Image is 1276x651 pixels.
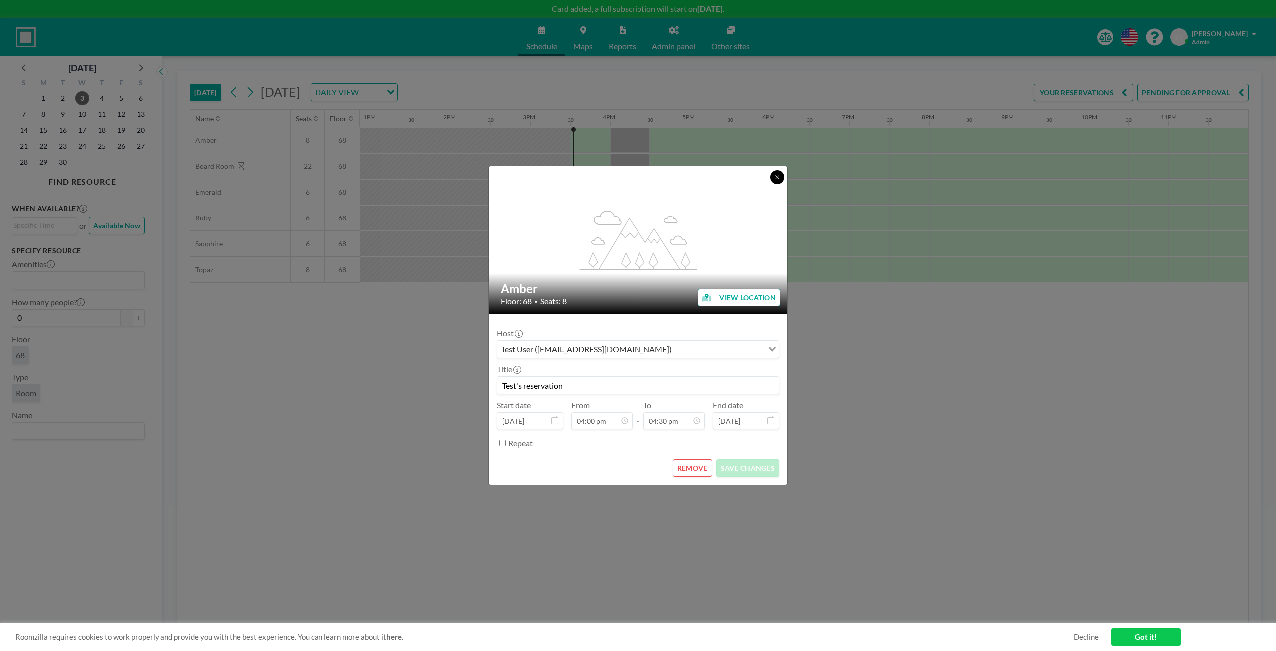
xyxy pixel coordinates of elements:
input: Search for option [675,343,762,356]
a: Got it! [1111,628,1181,646]
input: (No title) [497,377,779,394]
label: Host [497,328,522,338]
span: Floor: 68 [501,296,532,306]
label: From [571,400,590,410]
div: Search for option [497,341,779,358]
span: - [637,404,639,426]
g: flex-grow: 1.2; [580,210,697,269]
span: Roomzilla requires cookies to work properly and provide you with the best experience. You can lea... [15,632,1074,642]
a: Decline [1074,632,1099,642]
label: Title [497,364,520,374]
button: REMOVE [673,459,712,477]
button: SAVE CHANGES [716,459,779,477]
h2: Amber [501,281,776,296]
button: VIEW LOCATION [698,289,780,306]
label: To [643,400,651,410]
a: here. [386,632,403,641]
span: Seats: 8 [540,296,567,306]
span: • [534,298,538,305]
label: End date [713,400,743,410]
label: Repeat [508,438,533,448]
span: Test User ([EMAIL_ADDRESS][DOMAIN_NAME]) [499,343,674,356]
label: Start date [497,400,531,410]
